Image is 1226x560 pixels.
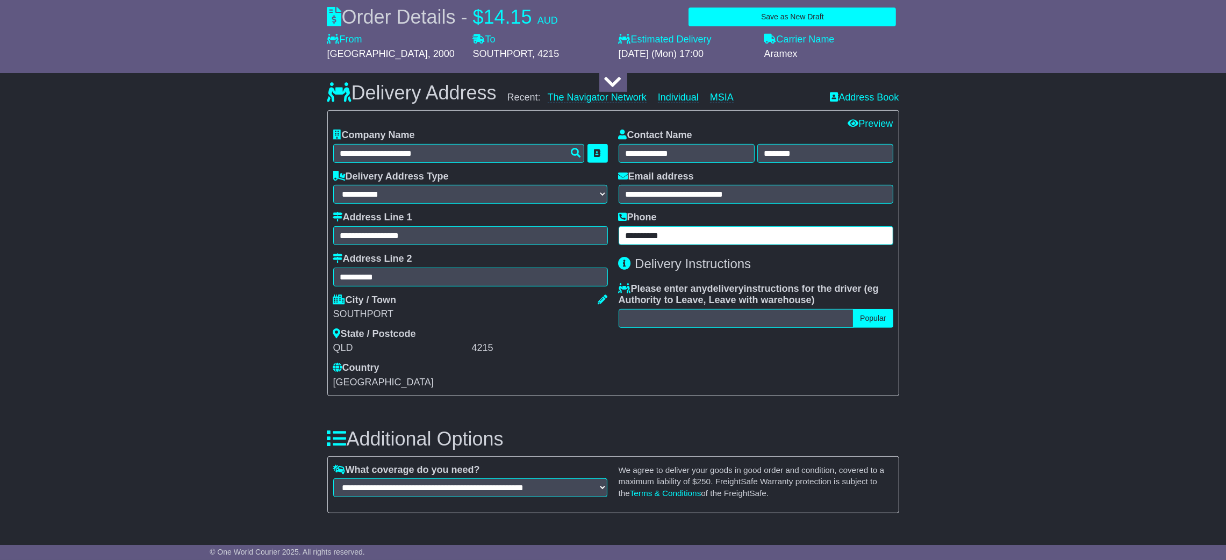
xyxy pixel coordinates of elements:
div: Order Details - [327,5,558,28]
span: , 2000 [428,48,455,59]
span: delivery [707,283,744,294]
a: The Navigator Network [548,92,647,103]
div: Aramex [764,48,899,60]
label: From [327,34,362,46]
span: 250 [697,477,711,486]
label: State / Postcode [333,328,416,340]
a: Address Book [830,92,899,103]
label: Carrier Name [764,34,835,46]
span: $ [473,6,484,28]
label: What coverage do you need? [333,464,480,476]
span: [GEOGRAPHIC_DATA] [327,48,428,59]
a: Preview [848,118,893,129]
div: [DATE] (Mon) 17:00 [619,48,754,60]
label: Please enter any instructions for the driver ( ) [619,283,893,306]
div: 4215 [472,342,608,354]
small: We agree to deliver your goods in good order and condition, covered to a maximum liability of $ .... [619,465,885,498]
span: SOUTHPORT [473,48,533,59]
div: Recent: [507,92,820,104]
label: Email address [619,171,694,183]
label: Contact Name [619,130,692,141]
label: Phone [619,212,657,224]
button: Save as New Draft [689,8,896,26]
span: eg Authority to Leave, Leave with warehouse [619,283,879,306]
label: Delivery Address Type [333,171,449,183]
div: QLD [333,342,469,354]
span: , 4215 [532,48,559,59]
label: Address Line 1 [333,212,412,224]
div: SOUTHPORT [333,308,608,320]
span: © One World Courier 2025. All rights reserved. [210,548,365,556]
label: To [473,34,496,46]
button: Popular [853,309,893,328]
label: Company Name [333,130,415,141]
a: Terms & Conditions [630,489,701,498]
span: AUD [537,15,558,26]
label: Address Line 2 [333,253,412,265]
a: Individual [658,92,699,103]
a: MSIA [710,92,734,103]
span: [GEOGRAPHIC_DATA] [333,377,434,387]
h3: Additional Options [327,428,899,450]
span: 14.15 [484,6,532,28]
label: City / Town [333,295,397,306]
label: Estimated Delivery [619,34,754,46]
span: Delivery Instructions [635,256,751,271]
h3: Delivery Address [327,82,497,104]
label: Country [333,362,379,374]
